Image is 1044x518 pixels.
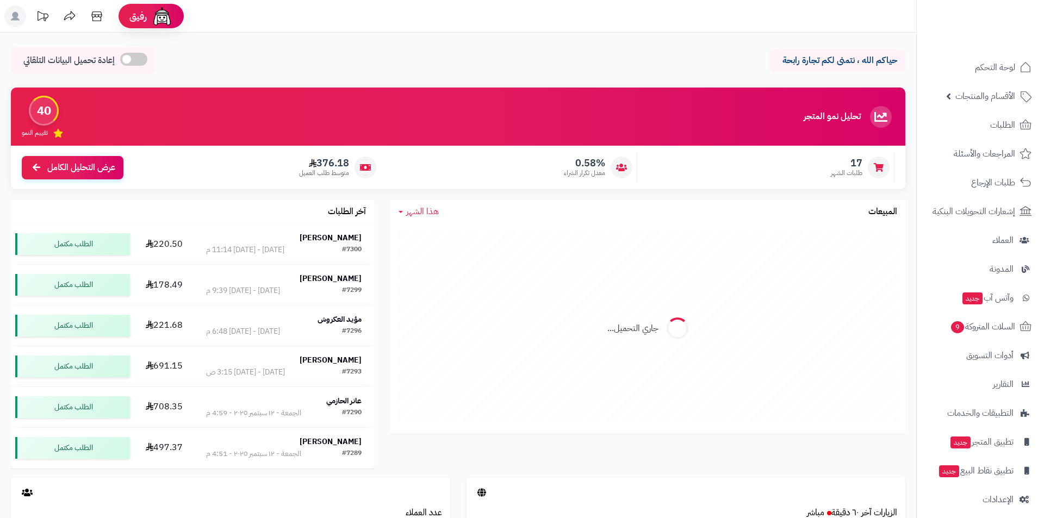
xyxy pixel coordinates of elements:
[22,128,48,138] span: تقييم النمو
[564,168,605,178] span: معدل تكرار الشراء
[206,448,301,459] div: الجمعة - ١٢ سبتمبر ٢٠٢٥ - 4:51 م
[134,387,194,427] td: 708.35
[134,346,194,386] td: 691.15
[923,256,1037,282] a: المدونة
[923,112,1037,138] a: الطلبات
[23,54,115,67] span: إعادة تحميل البيانات التلقائي
[342,367,362,378] div: #7293
[15,396,130,418] div: الطلب مكتمل
[950,436,971,448] span: جديد
[134,224,194,264] td: 220.50
[300,232,362,244] strong: [PERSON_NAME]
[938,463,1014,478] span: تطبيق نقاط البيع
[923,314,1037,340] a: السلات المتروكة9
[342,408,362,419] div: #7290
[951,321,964,333] span: 9
[939,465,959,477] span: جديد
[15,274,130,296] div: الطلب مكتمل
[831,168,862,178] span: طلبات الشهر
[406,205,439,218] span: هذا الشهر
[923,342,1037,369] a: أدوات التسويق
[923,458,1037,484] a: تطبيق نقاط البيعجديد
[299,168,349,178] span: متوسط طلب العميل
[923,429,1037,455] a: تطبيق المتجرجديد
[923,285,1037,311] a: وآتس آبجديد
[923,486,1037,513] a: الإعدادات
[923,54,1037,80] a: لوحة التحكم
[15,355,130,377] div: الطلب مكتمل
[778,54,897,67] p: حياكم الله ، نتمنى لكم تجارة رابحة
[831,157,862,169] span: 17
[300,273,362,284] strong: [PERSON_NAME]
[983,492,1014,507] span: الإعدادات
[962,292,983,304] span: جديد
[328,207,366,217] h3: آخر الطلبات
[342,285,362,296] div: #7299
[564,157,605,169] span: 0.58%
[990,117,1015,133] span: الطلبات
[342,448,362,459] div: #7289
[923,371,1037,397] a: التقارير
[134,428,194,468] td: 497.37
[992,233,1014,248] span: العملاء
[971,175,1015,190] span: طلبات الإرجاع
[954,146,1015,161] span: المراجعات والأسئلة
[206,408,301,419] div: الجمعة - ١٢ سبتمبر ٢٠٢٥ - 4:59 م
[923,227,1037,253] a: العملاء
[300,354,362,366] strong: [PERSON_NAME]
[326,395,362,407] strong: عانر الحازمي
[990,261,1014,277] span: المدونة
[993,377,1014,392] span: التقارير
[607,322,658,335] div: جاري التحميل...
[15,437,130,459] div: الطلب مكتمل
[399,205,439,218] a: هذا الشهر
[151,5,173,27] img: ai-face.png
[804,112,861,122] h3: تحليل نمو المتجر
[947,405,1014,421] span: التطبيقات والخدمات
[22,156,123,179] a: عرض التحليل الكامل
[134,305,194,346] td: 221.68
[318,314,362,325] strong: مؤيد العكروش
[300,436,362,447] strong: [PERSON_NAME]
[923,170,1037,196] a: طلبات الإرجاع
[134,265,194,305] td: 178.49
[29,5,56,30] a: تحديثات المنصة
[342,245,362,255] div: #7300
[923,198,1037,224] a: إشعارات التحويلات البنكية
[923,141,1037,167] a: المراجعات والأسئلة
[47,161,115,174] span: عرض التحليل الكامل
[206,285,280,296] div: [DATE] - [DATE] 9:39 م
[299,157,349,169] span: 376.18
[206,245,284,255] div: [DATE] - [DATE] 11:14 م
[15,233,130,255] div: الطلب مكتمل
[129,10,147,23] span: رفيق
[342,326,362,337] div: #7296
[949,434,1014,450] span: تطبيق المتجر
[975,60,1015,75] span: لوحة التحكم
[961,290,1014,305] span: وآتس آب
[206,367,285,378] div: [DATE] - [DATE] 3:15 ص
[206,326,280,337] div: [DATE] - [DATE] 6:48 م
[15,315,130,336] div: الطلب مكتمل
[933,204,1015,219] span: إشعارات التحويلات البنكية
[950,319,1015,334] span: السلات المتروكة
[955,89,1015,104] span: الأقسام والمنتجات
[923,400,1037,426] a: التطبيقات والخدمات
[868,207,897,217] h3: المبيعات
[966,348,1014,363] span: أدوات التسويق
